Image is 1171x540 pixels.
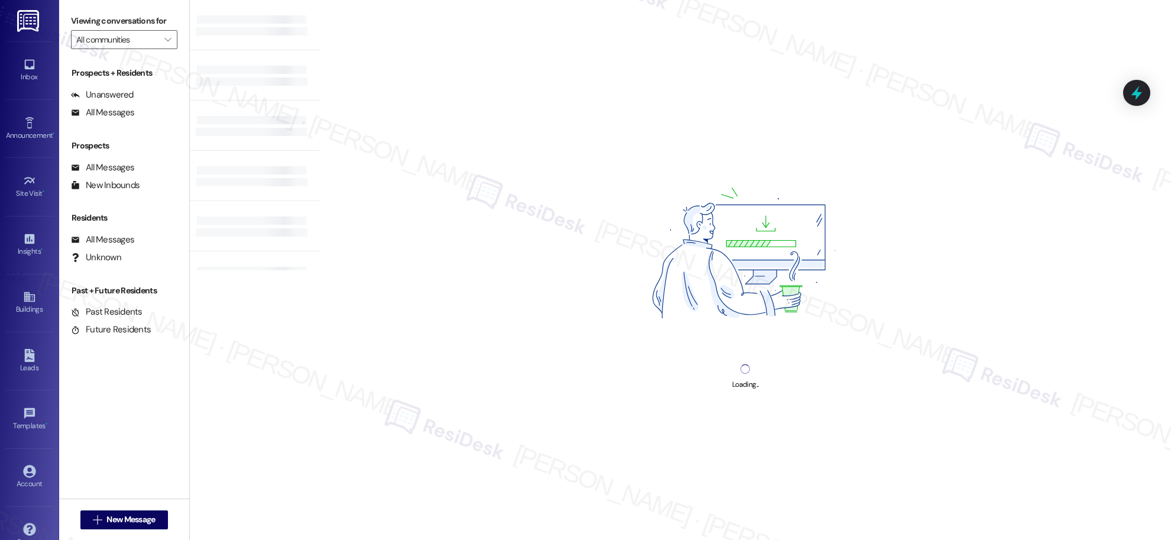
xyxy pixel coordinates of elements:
[93,515,102,525] i: 
[6,54,53,86] a: Inbox
[6,171,53,203] a: Site Visit •
[71,251,121,264] div: Unknown
[732,379,759,391] div: Loading...
[71,12,177,30] label: Viewing conversations for
[41,245,43,254] span: •
[17,10,41,32] img: ResiDesk Logo
[46,420,47,428] span: •
[71,89,134,101] div: Unanswered
[6,345,53,377] a: Leads
[6,287,53,319] a: Buildings
[59,67,189,79] div: Prospects + Residents
[71,306,143,318] div: Past Residents
[71,106,134,119] div: All Messages
[53,130,54,138] span: •
[6,461,53,493] a: Account
[59,284,189,297] div: Past + Future Residents
[71,161,134,174] div: All Messages
[80,510,168,529] button: New Message
[6,403,53,435] a: Templates •
[71,179,140,192] div: New Inbounds
[76,30,158,49] input: All communities
[71,324,151,336] div: Future Residents
[43,187,44,196] span: •
[59,140,189,152] div: Prospects
[71,234,134,246] div: All Messages
[59,212,189,224] div: Residents
[6,229,53,261] a: Insights •
[164,35,171,44] i: 
[106,513,155,526] span: New Message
